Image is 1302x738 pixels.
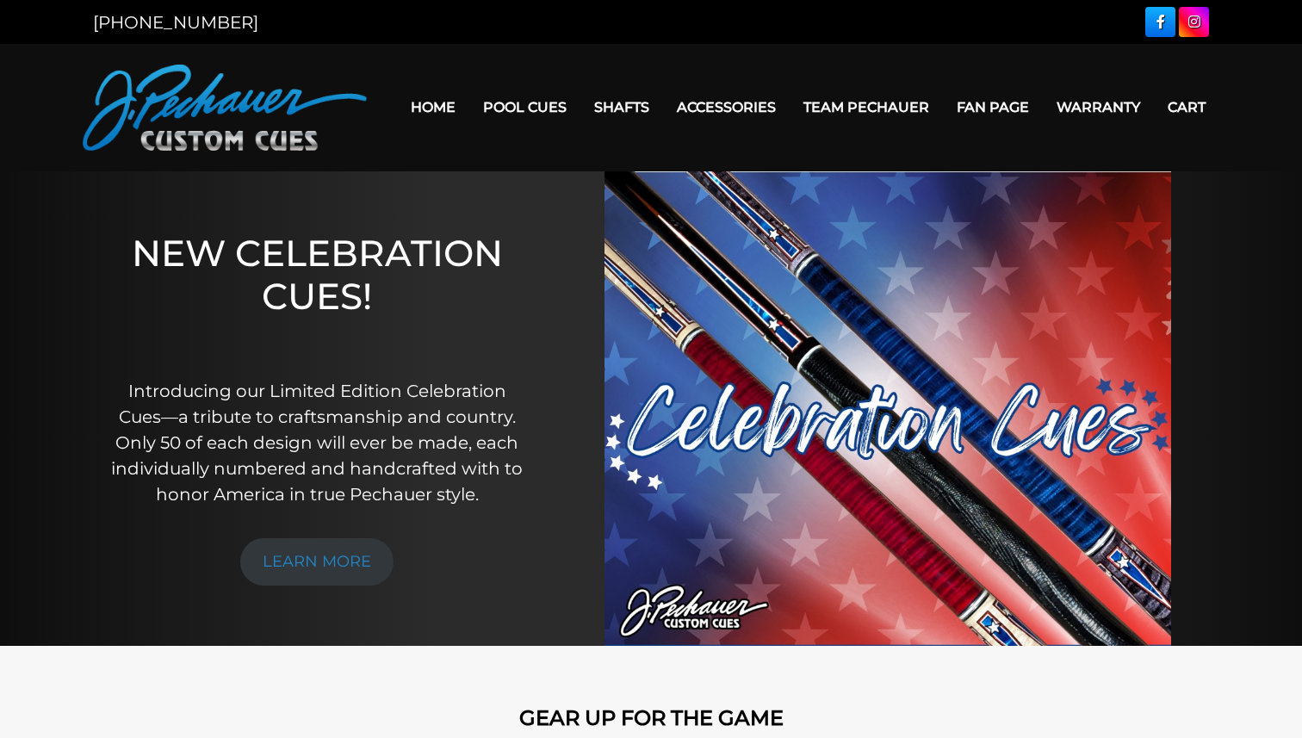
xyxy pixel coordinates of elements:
a: Accessories [663,85,790,129]
a: Cart [1154,85,1219,129]
a: LEARN MORE [240,538,394,586]
a: Warranty [1043,85,1154,129]
a: [PHONE_NUMBER] [93,12,258,33]
a: Pool Cues [469,85,580,129]
a: Fan Page [943,85,1043,129]
strong: GEAR UP FOR THE GAME [519,705,784,730]
a: Home [397,85,469,129]
h1: NEW CELEBRATION CUES! [106,232,527,355]
a: Shafts [580,85,663,129]
a: Team Pechauer [790,85,943,129]
img: Pechauer Custom Cues [83,65,367,151]
p: Introducing our Limited Edition Celebration Cues—a tribute to craftsmanship and country. Only 50 ... [106,378,527,507]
